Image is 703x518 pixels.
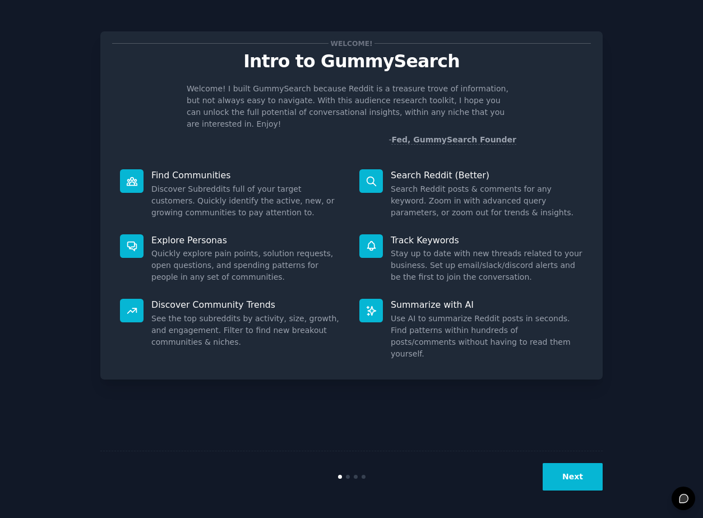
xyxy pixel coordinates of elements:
[391,135,516,145] a: Fed, GummySearch Founder
[112,52,591,71] p: Intro to GummySearch
[151,234,344,246] p: Explore Personas
[388,134,516,146] div: -
[151,169,344,181] p: Find Communities
[391,248,583,283] dd: Stay up to date with new threads related to your business. Set up email/slack/discord alerts and ...
[329,38,374,49] span: Welcome!
[151,248,344,283] dd: Quickly explore pain points, solution requests, open questions, and spending patterns for people ...
[391,169,583,181] p: Search Reddit (Better)
[391,299,583,311] p: Summarize with AI
[151,313,344,348] dd: See the top subreddits by activity, size, growth, and engagement. Filter to find new breakout com...
[151,183,344,219] dd: Discover Subreddits full of your target customers. Quickly identify the active, new, or growing c...
[543,463,603,491] button: Next
[391,313,583,360] dd: Use AI to summarize Reddit posts in seconds. Find patterns within hundreds of posts/comments with...
[151,299,344,311] p: Discover Community Trends
[391,234,583,246] p: Track Keywords
[391,183,583,219] dd: Search Reddit posts & comments for any keyword. Zoom in with advanced query parameters, or zoom o...
[187,83,516,130] p: Welcome! I built GummySearch because Reddit is a treasure trove of information, but not always ea...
